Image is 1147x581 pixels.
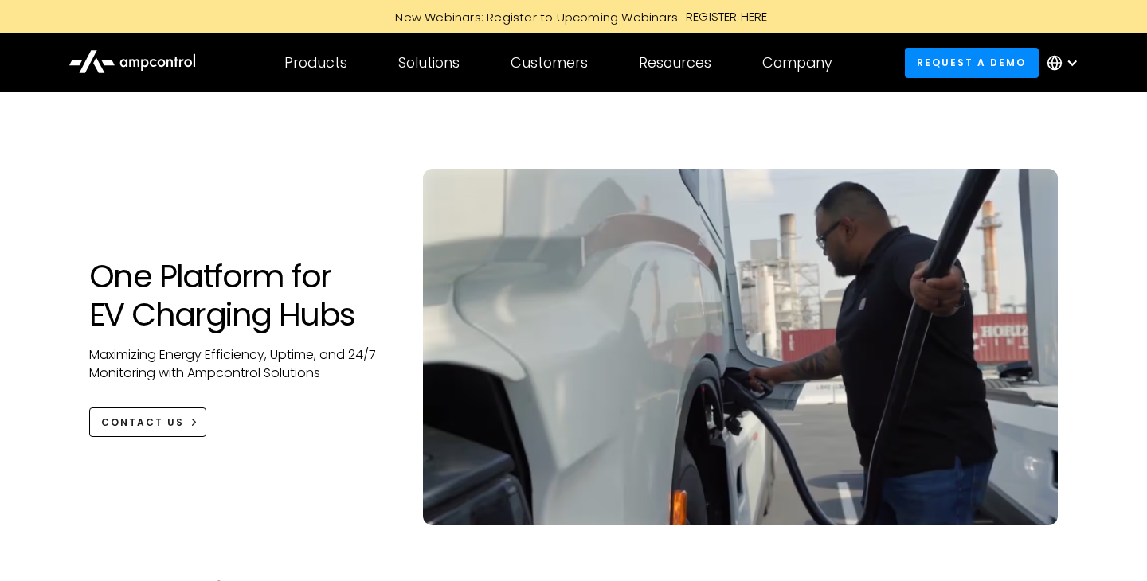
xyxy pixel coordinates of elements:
div: Solutions [398,54,460,72]
a: CONTACT US [89,407,206,437]
div: Products [284,54,347,72]
div: Customers [511,54,588,72]
a: Request a demo [905,48,1039,77]
div: Resources [639,54,711,72]
div: Company [762,54,832,72]
div: CONTACT US [101,415,184,430]
div: New Webinars: Register to Upcoming Webinars [379,9,686,25]
a: New Webinars: Register to Upcoming WebinarsREGISTER HERE [215,8,932,25]
div: REGISTER HERE [686,8,768,25]
p: Maximizing Energy Efficiency, Uptime, and 24/7 Monitoring with Ampcontrol Solutions [89,346,391,382]
h1: One Platform for EV Charging Hubs [89,257,391,333]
